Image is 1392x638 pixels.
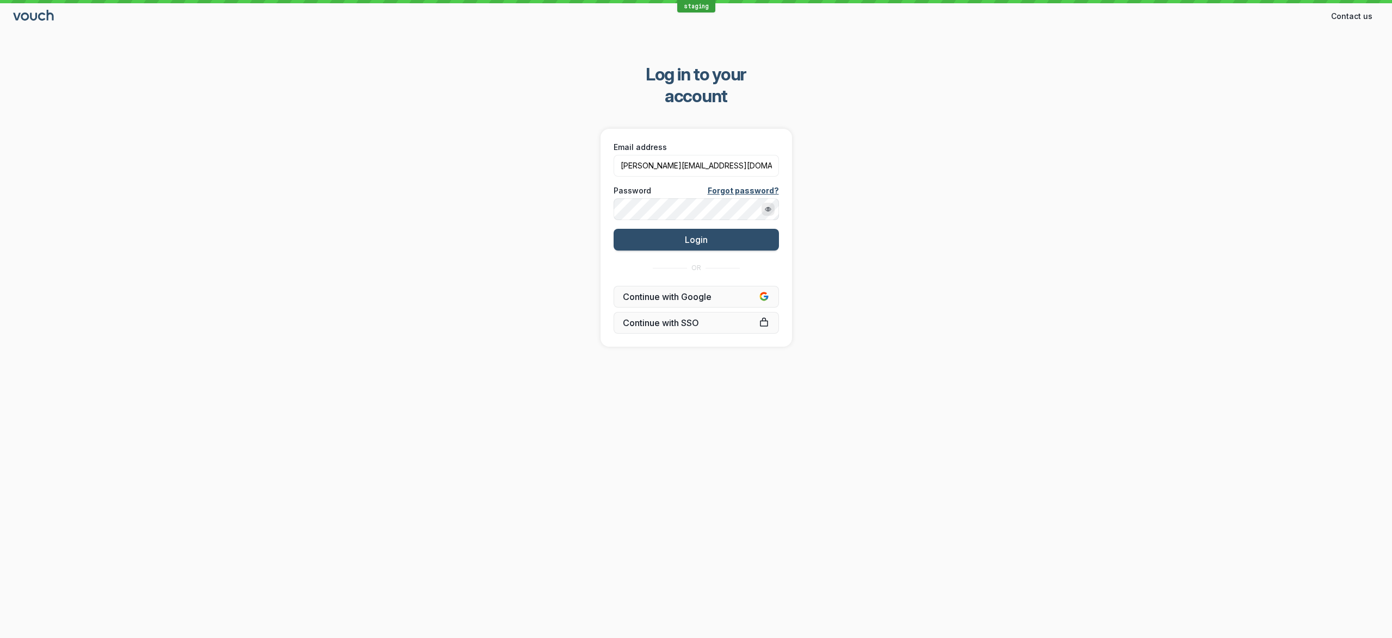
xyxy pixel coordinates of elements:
span: Password [614,185,651,196]
button: Login [614,229,779,251]
span: Continue with Google [623,291,770,302]
button: Show password [762,203,775,216]
span: Continue with SSO [623,317,770,328]
a: Go to sign in [13,12,55,21]
span: Login [685,234,708,245]
span: Log in to your account [615,64,777,107]
a: Forgot password? [708,185,779,196]
button: Continue with Google [614,286,779,308]
button: Contact us [1325,8,1379,25]
a: Continue with SSO [614,312,779,334]
span: OR [691,264,701,272]
span: Email address [614,142,667,153]
span: Contact us [1331,11,1372,22]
